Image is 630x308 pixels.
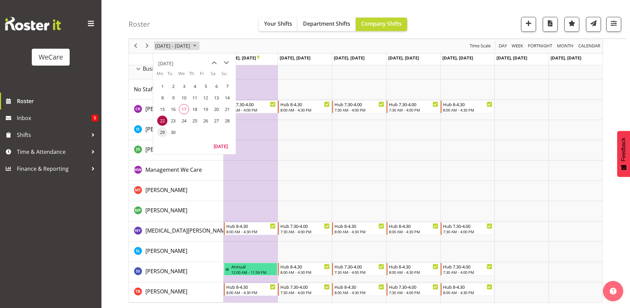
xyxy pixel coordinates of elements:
[179,93,189,103] span: Wednesday, September 10, 2025
[17,113,92,123] span: Inbox
[201,93,211,103] span: Friday, September 12, 2025
[389,269,438,275] div: 8:00 AM - 4:30 PM
[586,17,601,32] button: Send a list of all shifts for the selected filtered period to all rostered employees.
[610,288,616,294] img: help-xxl-2.png
[129,79,224,100] td: No Staff Member resource
[154,42,200,50] button: September 2025
[145,105,187,113] span: [PERSON_NAME]
[17,96,98,106] span: Roster
[332,283,386,296] div: Tyla Boyd"s event - Hub 8-4.30 Begin From Wednesday, September 24, 2025 at 8:00:00 AM GMT+12:00 E...
[226,290,276,295] div: 8:00 AM - 4:30 PM
[498,42,508,50] button: Timeline Day
[143,42,152,50] button: Next
[556,42,574,50] span: Month
[388,55,419,61] span: [DATE], [DATE]
[280,229,330,234] div: 7:30 AM - 4:00 PM
[129,100,224,120] td: Chloe Kim resource
[280,101,330,108] div: Hub 8-4.30
[221,70,232,80] th: Su
[129,181,224,201] td: Michelle Thomas resource
[157,70,167,80] th: Mo
[201,104,211,114] span: Friday, September 19, 2025
[389,101,438,108] div: Hub 7.30-4.00
[280,269,330,275] div: 8:00 AM - 4:30 PM
[226,107,276,113] div: 7:30 AM - 4:00 PM
[389,229,438,234] div: 8:00 AM - 4:30 PM
[298,18,356,31] button: Department Shifts
[155,42,191,50] span: [DATE] - [DATE]
[157,93,167,103] span: Monday, September 8, 2025
[145,186,187,194] a: [PERSON_NAME]
[5,17,61,30] img: Rosterit website logo
[145,247,187,255] a: [PERSON_NAME]
[129,20,150,28] h4: Roster
[278,263,331,276] div: Savita Savita"s event - Hub 8-4.30 Begin From Tuesday, September 23, 2025 at 8:00:00 AM GMT+12:00...
[168,93,178,103] span: Tuesday, September 9, 2025
[334,269,384,275] div: 7:30 AM - 4:00 PM
[521,17,536,32] button: Add a new shift
[389,263,438,270] div: Hub 8-4.30
[226,101,276,108] div: Hub 7.30-4.00
[334,283,384,290] div: Hub 8-4.30
[220,57,232,69] button: next month
[145,207,187,214] span: [PERSON_NAME]
[389,222,438,229] div: Hub 8-4.30
[441,222,494,235] div: Nikita Yates"s event - Hub 7.30-4.00 Begin From Friday, September 26, 2025 at 7:30:00 AM GMT+12:0...
[145,145,187,153] a: [PERSON_NAME]
[334,55,365,61] span: [DATE], [DATE]
[179,104,189,114] span: Wednesday, September 17, 2025
[278,100,331,113] div: Chloe Kim"s event - Hub 8-4.30 Begin From Tuesday, September 23, 2025 at 8:00:00 AM GMT+12:00 End...
[145,227,230,235] a: [MEDICAL_DATA][PERSON_NAME]
[442,55,473,61] span: [DATE], [DATE]
[334,101,384,108] div: Hub 7.30-4.00
[231,269,276,275] div: 12:00 AM - 11:59 PM
[443,107,492,113] div: 8:00 AM - 4:30 PM
[389,107,438,113] div: 7:30 AM - 4:00 PM
[168,127,178,137] span: Tuesday, September 30, 2025
[334,263,384,270] div: Hub 7.30-4.00
[167,70,178,80] th: Tu
[387,283,440,296] div: Tyla Boyd"s event - Hub 7.30-4.00 Begin From Thursday, September 25, 2025 at 7:30:00 AM GMT+12:00...
[259,18,298,31] button: Your Shifts
[224,100,277,113] div: Chloe Kim"s event - Hub 7.30-4.00 Begin From Monday, September 22, 2025 at 7:30:00 AM GMT+12:00 E...
[157,115,167,126] td: Monday, September 22, 2025
[224,283,277,296] div: Tyla Boyd"s event - Hub 8-4.30 Begin From Monday, September 22, 2025 at 8:00:00 AM GMT+12:00 Ends...
[145,125,187,133] span: [PERSON_NAME]
[131,42,140,50] button: Previous
[443,290,492,295] div: 8:00 AM - 4:30 PM
[441,100,494,113] div: Chloe Kim"s event - Hub 8-4.30 Begin From Friday, September 26, 2025 at 8:00:00 AM GMT+12:00 Ends...
[145,146,187,153] span: [PERSON_NAME]
[332,100,386,113] div: Chloe Kim"s event - Hub 7.30-4.00 Begin From Wednesday, September 24, 2025 at 7:30:00 AM GMT+12:0...
[158,57,173,70] div: title
[129,31,603,303] div: Timeline Week of September 22, 2025
[190,81,200,91] span: Thursday, September 4, 2025
[387,100,440,113] div: Chloe Kim"s event - Hub 7.30-4.00 Begin From Thursday, September 25, 2025 at 7:30:00 AM GMT+12:00...
[168,116,178,126] span: Tuesday, September 23, 2025
[231,263,276,270] div: Annual
[443,263,492,270] div: Hub 7.30-4.00
[527,42,554,50] button: Fortnight
[145,166,202,174] a: Management We Care
[92,115,98,121] span: 5
[141,39,153,53] div: next period
[224,222,277,235] div: Nikita Yates"s event - Hub 8-4.30 Begin From Monday, September 22, 2025 at 8:00:00 AM GMT+12:00 E...
[387,263,440,276] div: Savita Savita"s event - Hub 8-4.30 Begin From Thursday, September 25, 2025 at 8:00:00 AM GMT+12:0...
[178,70,189,80] th: We
[443,229,492,234] div: 7:30 AM - 4:00 PM
[129,140,224,161] td: Janine Grundler resource
[498,42,508,50] span: Day
[129,242,224,262] td: Sarah Lamont resource
[332,222,386,235] div: Nikita Yates"s event - Hub 8-4.30 Begin From Wednesday, September 24, 2025 at 8:00:00 AM GMT+12:0...
[129,161,224,181] td: Management We Care resource
[224,263,277,276] div: Savita Savita"s event - Annual Begin From Friday, September 19, 2025 at 12:00:00 AM GMT+12:00 End...
[511,42,524,50] button: Timeline Week
[134,85,178,93] a: No Staff Member
[280,107,330,113] div: 8:00 AM - 4:30 PM
[226,222,276,229] div: Hub 8-4.30
[222,116,232,126] span: Sunday, September 28, 2025
[280,222,330,229] div: Hub 7.30-4.00
[153,39,201,53] div: September 22 - 28, 2025
[389,290,438,295] div: 7:30 AM - 4:00 PM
